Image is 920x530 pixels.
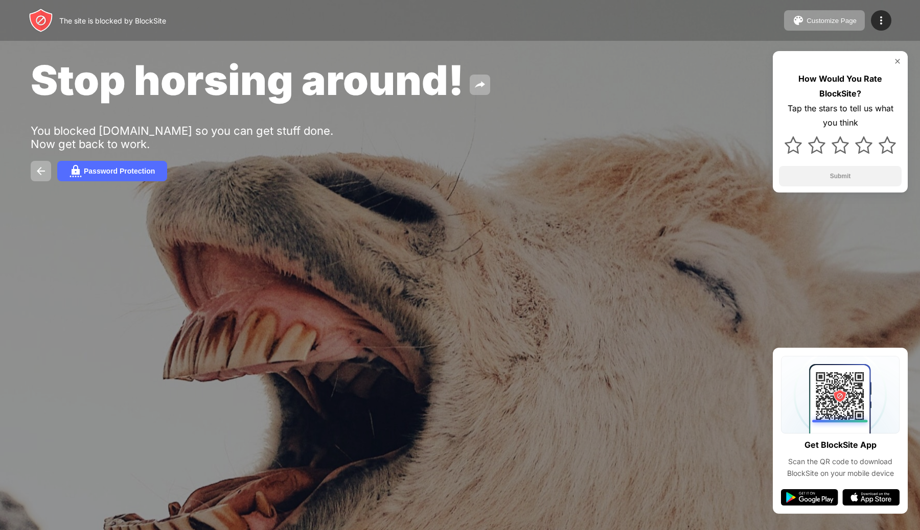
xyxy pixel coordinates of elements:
[781,456,900,479] div: Scan the QR code to download BlockSite on your mobile device
[807,17,857,25] div: Customize Page
[804,438,877,452] div: Get BlockSite App
[57,161,167,181] button: Password Protection
[70,165,82,177] img: password.svg
[779,166,902,186] button: Submit
[29,8,53,33] img: header-logo.svg
[779,101,902,131] div: Tap the stars to tell us what you think
[832,136,849,154] img: star.svg
[875,14,887,27] img: menu-icon.svg
[59,16,166,25] div: The site is blocked by BlockSite
[808,136,825,154] img: star.svg
[84,167,155,175] div: Password Protection
[893,57,902,65] img: rate-us-close.svg
[781,356,900,433] img: qrcode.svg
[855,136,872,154] img: star.svg
[792,14,804,27] img: pallet.svg
[785,136,802,154] img: star.svg
[31,124,347,151] div: You blocked [DOMAIN_NAME] so you can get stuff done. Now get back to work.
[779,71,902,101] div: How Would You Rate BlockSite?
[35,165,47,177] img: back.svg
[784,10,865,31] button: Customize Page
[31,55,464,105] span: Stop horsing around!
[879,136,896,154] img: star.svg
[474,79,486,91] img: share.svg
[781,489,838,505] img: google-play.svg
[842,489,900,505] img: app-store.svg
